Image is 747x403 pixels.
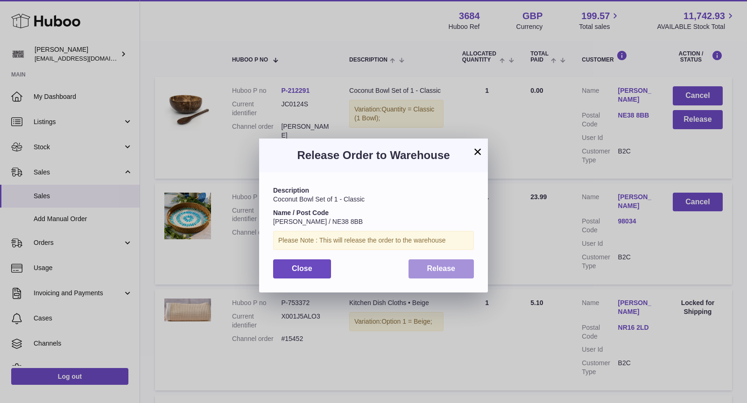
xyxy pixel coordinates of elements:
[273,231,474,250] div: Please Note : This will release the order to the warehouse
[273,218,363,225] span: [PERSON_NAME] / NE38 8BB
[409,259,474,278] button: Release
[273,259,331,278] button: Close
[273,148,474,163] h3: Release Order to Warehouse
[472,146,483,157] button: ×
[273,195,365,203] span: Coconut Bowl Set of 1 - Classic
[273,209,329,216] strong: Name / Post Code
[273,187,309,194] strong: Description
[292,264,312,272] span: Close
[427,264,456,272] span: Release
